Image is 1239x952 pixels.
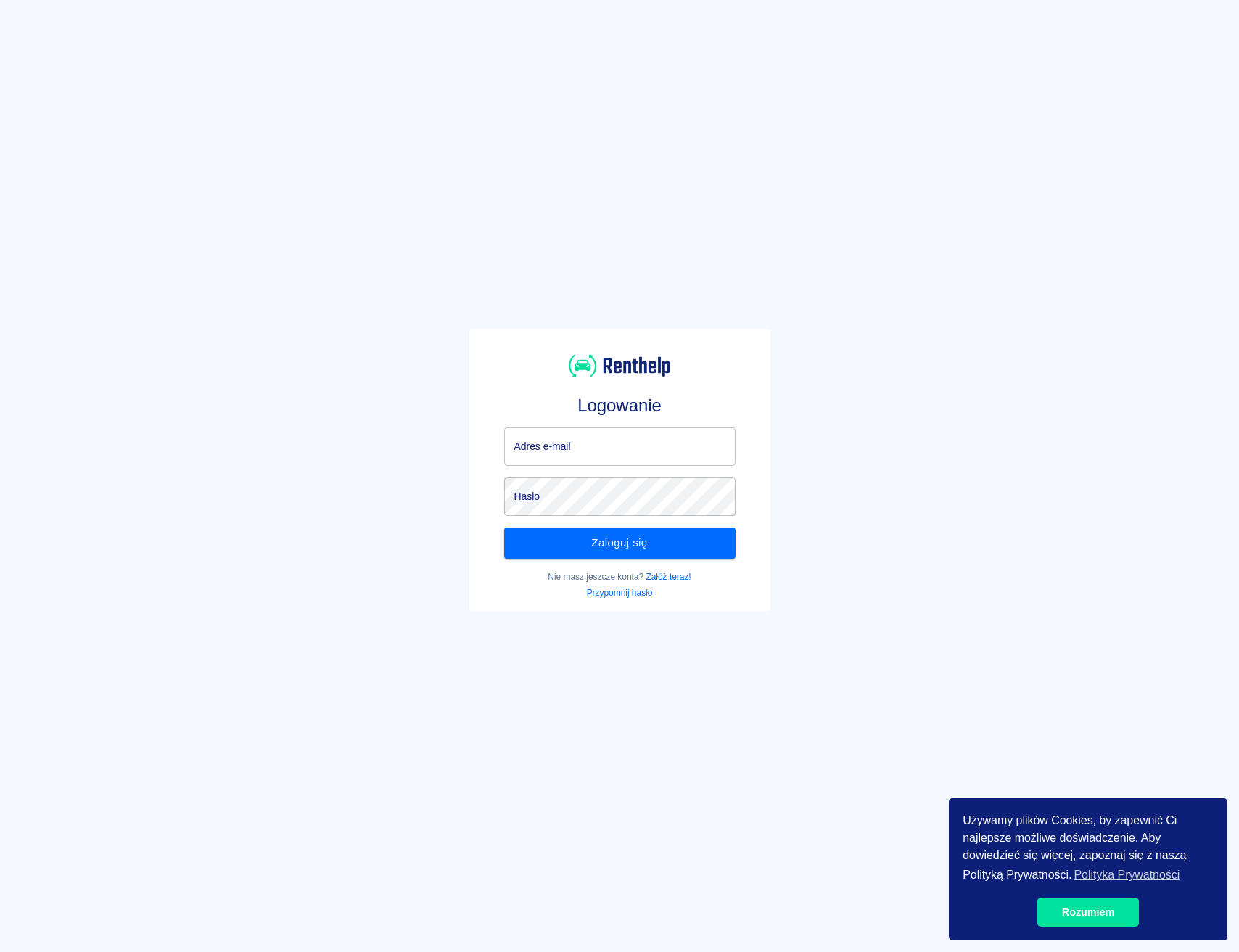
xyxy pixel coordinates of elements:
[504,528,736,558] button: Zaloguj się
[504,395,736,416] h3: Logowanie
[646,572,691,582] a: Załóż teraz!
[504,570,736,583] p: Nie masz jeszcze konta?
[1037,898,1139,927] a: dismiss cookie message
[963,812,1214,886] span: Używamy plików Cookies, by zapewnić Ci najlepsze możliwe doświadczenie. Aby dowiedzieć się więcej...
[569,353,670,379] img: Renthelp logo
[949,798,1227,940] div: cookieconsent
[587,588,653,598] a: Przypomnij hasło
[1071,864,1182,886] a: learn more about cookies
